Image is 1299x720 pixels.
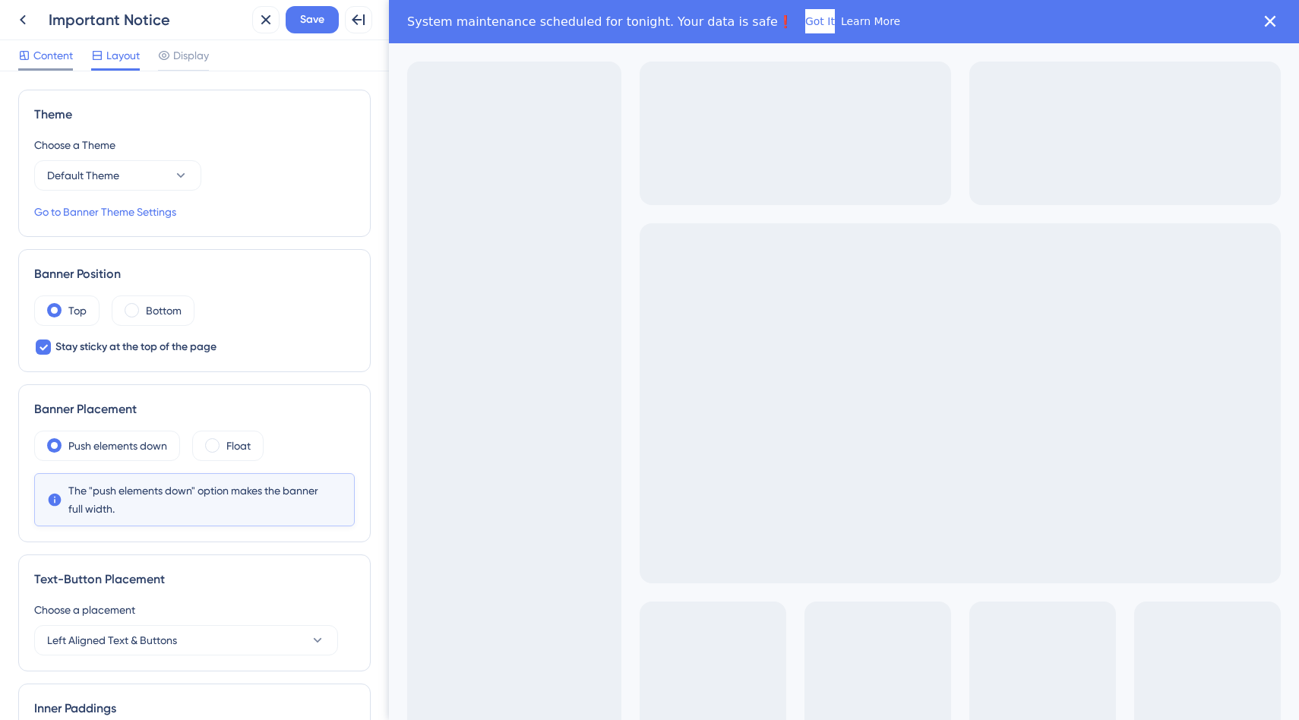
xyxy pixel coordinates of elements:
div: Banner Position [34,265,355,283]
button: Default Theme [34,160,201,191]
div: Choose a Theme [34,136,355,154]
a: Go to Banner Theme Settings [34,203,176,221]
button: Learn More [452,9,511,33]
button: Save [286,6,339,33]
label: Top [68,302,87,320]
div: Banner Placement [34,400,355,418]
label: Bottom [146,302,182,320]
span: Content [33,46,73,65]
button: Close banner [871,11,892,32]
span: System maintenance scheduled for tonight. Your data is safe❗️ [18,14,404,29]
span: Display [173,46,209,65]
div: Theme [34,106,355,124]
span: Layout [106,46,140,65]
div: Inner Paddings [34,699,355,718]
button: Left Aligned Text & Buttons [34,625,338,655]
div: Text-Button Placement [34,570,355,589]
span: Stay sticky at the top of the page [55,338,216,356]
label: Float [226,437,251,455]
span: The "push elements down" option makes the banner full width. [68,482,321,518]
span: Default Theme [47,166,119,185]
div: Choose a placement [34,601,355,619]
span: Left Aligned Text & Buttons [47,631,177,649]
div: Important Notice [49,9,246,30]
span: Save [300,11,324,29]
button: Got It [416,9,446,33]
label: Push elements down [68,437,167,455]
